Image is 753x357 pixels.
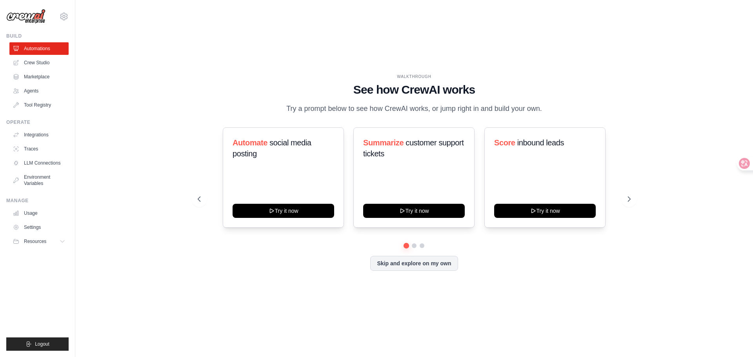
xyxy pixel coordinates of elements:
[9,171,69,190] a: Environment Variables
[370,256,458,271] button: Skip and explore on my own
[9,143,69,155] a: Traces
[9,129,69,141] a: Integrations
[6,33,69,39] div: Build
[9,85,69,97] a: Agents
[363,138,404,147] span: Summarize
[9,99,69,111] a: Tool Registry
[233,204,334,218] button: Try it now
[494,138,515,147] span: Score
[6,198,69,204] div: Manage
[9,157,69,169] a: LLM Connections
[35,341,49,347] span: Logout
[363,138,464,158] span: customer support tickets
[9,71,69,83] a: Marketplace
[6,9,45,24] img: Logo
[9,207,69,219] a: Usage
[198,83,631,97] h1: See how CrewAI works
[24,238,46,245] span: Resources
[517,138,564,147] span: inbound leads
[9,56,69,69] a: Crew Studio
[6,337,69,351] button: Logout
[9,221,69,234] a: Settings
[198,74,631,80] div: WALKTHROUGH
[494,204,596,218] button: Try it now
[363,204,465,218] button: Try it now
[233,138,311,158] span: social media posting
[9,42,69,55] a: Automations
[233,138,267,147] span: Automate
[9,235,69,248] button: Resources
[714,319,753,357] iframe: Chat Widget
[282,103,546,114] p: Try a prompt below to see how CrewAI works, or jump right in and build your own.
[6,119,69,125] div: Operate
